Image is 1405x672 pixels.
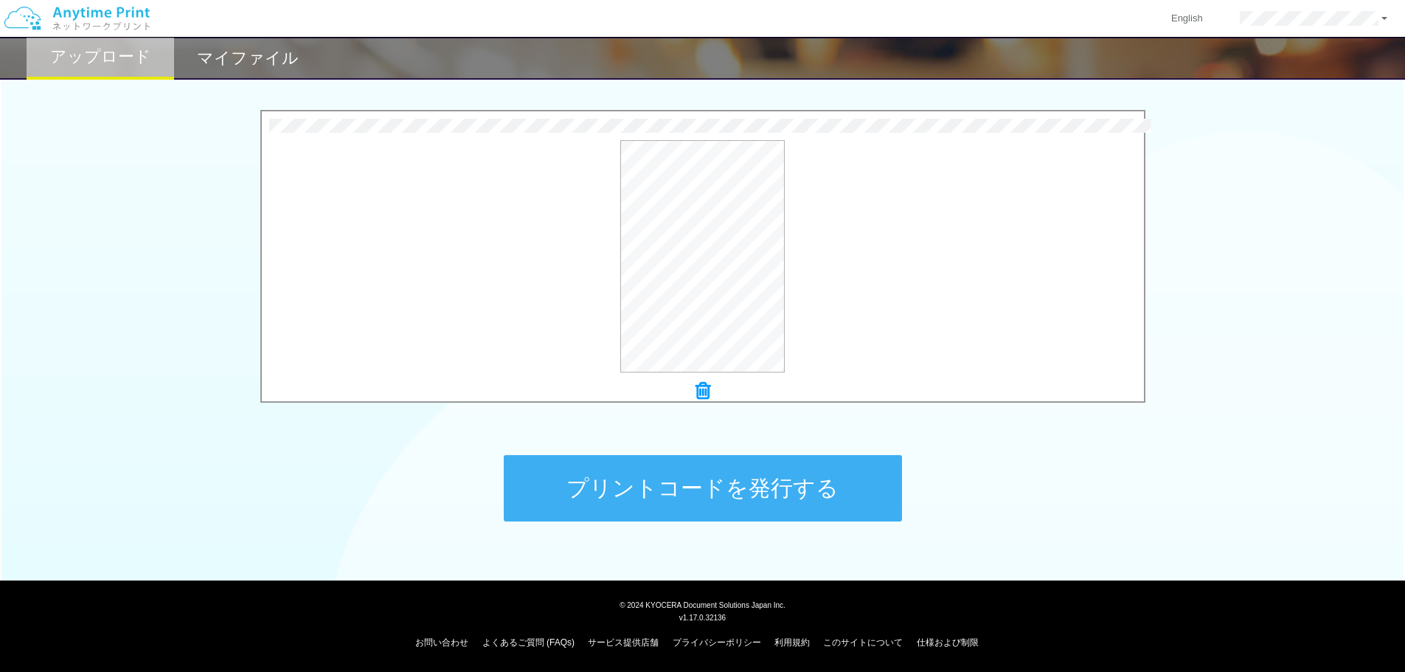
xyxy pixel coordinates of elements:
[823,637,903,648] a: このサイトについて
[197,49,299,67] h2: マイファイル
[504,455,902,522] button: プリントコードを発行する
[673,637,761,648] a: プライバシーポリシー
[620,600,785,609] span: © 2024 KYOCERA Document Solutions Japan Inc.
[917,637,979,648] a: 仕様および制限
[482,637,575,648] a: よくあるご質問 (FAQs)
[774,637,810,648] a: 利用規約
[415,637,468,648] a: お問い合わせ
[679,613,726,622] span: v1.17.0.32136
[50,48,151,66] h2: アップロード
[588,637,659,648] a: サービス提供店舗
